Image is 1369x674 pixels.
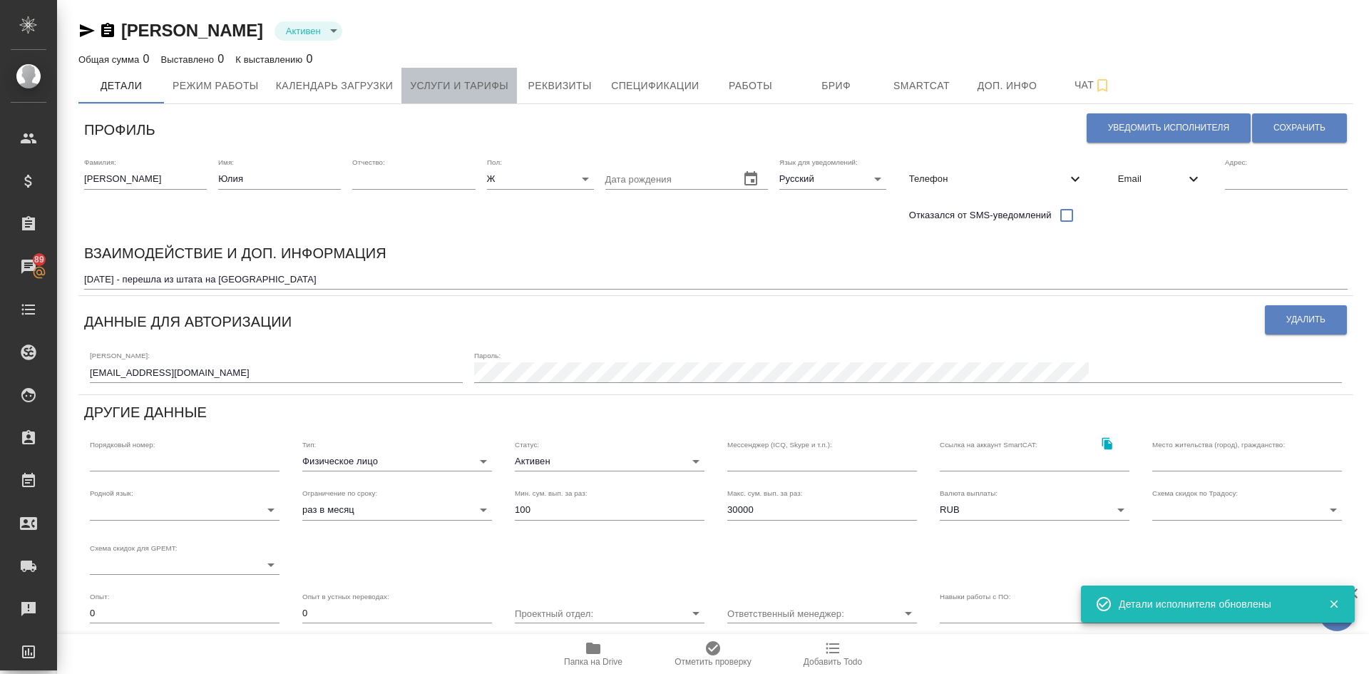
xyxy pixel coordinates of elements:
[1152,441,1285,448] label: Место жительства (город), гражданство:
[779,169,886,189] div: Русский
[1152,490,1238,497] label: Схема скидок по Традосу:
[515,490,588,497] label: Мин. сум. вып. за раз:
[161,54,218,65] p: Выставлено
[1108,122,1229,134] span: Уведомить исполнителя
[888,77,956,95] span: Smartcat
[302,441,316,448] label: Тип:
[78,54,143,65] p: Общая сумма
[564,657,622,667] span: Папка на Drive
[611,77,699,95] span: Спецификации
[121,21,263,40] a: [PERSON_NAME]
[675,657,751,667] span: Отметить проверку
[4,249,53,285] a: 89
[727,490,803,497] label: Макс. сум. вып. за раз:
[653,634,773,674] button: Отметить проверку
[1094,77,1111,94] svg: Подписаться
[302,490,377,497] label: Ограничение по сроку:
[909,208,1052,223] span: Отказался от SMS-уведомлений
[78,51,150,68] div: 0
[727,441,832,448] label: Мессенджер (ICQ, Skype и т.п.):
[78,22,96,39] button: Скопировать ссылку для ЯМессенджера
[804,657,862,667] span: Добавить Todo
[235,51,312,68] div: 0
[410,77,508,95] span: Услуги и тарифы
[90,490,133,497] label: Родной язык:
[686,603,706,623] button: Open
[1107,163,1214,195] div: Email
[1118,172,1185,186] span: Email
[84,310,292,333] h6: Данные для авторизации
[1319,598,1348,611] button: Закрыть
[487,169,594,189] div: Ж
[474,352,501,359] label: Пароль:
[898,163,1095,195] div: Телефон
[161,51,225,68] div: 0
[275,21,342,41] div: Активен
[1059,76,1127,94] span: Чат
[173,77,259,95] span: Режим работы
[973,77,1042,95] span: Доп. инфо
[779,159,858,166] label: Язык для уведомлений:
[487,159,502,166] label: Пол:
[515,451,704,471] div: Активен
[90,352,150,359] label: [PERSON_NAME]:
[773,634,893,674] button: Добавить Todo
[802,77,871,95] span: Бриф
[84,118,155,141] h6: Профиль
[352,159,385,166] label: Отчество:
[1119,597,1307,611] div: Детали исполнителя обновлены
[26,252,53,267] span: 89
[909,172,1067,186] span: Телефон
[1092,429,1122,459] button: Скопировать ссылку
[84,159,116,166] label: Фамилия:
[1252,113,1347,143] button: Сохранить
[1265,305,1347,335] button: Удалить
[1225,159,1247,166] label: Адрес:
[84,401,207,424] h6: Другие данные
[90,441,155,448] label: Порядковый номер:
[235,54,306,65] p: К выставлению
[525,77,594,95] span: Реквизиты
[87,77,155,95] span: Детали
[515,441,539,448] label: Статус:
[90,544,178,551] label: Схема скидок для GPEMT:
[940,490,998,497] label: Валюта выплаты:
[1286,314,1326,326] span: Удалить
[282,25,325,37] button: Активен
[302,500,492,520] div: раз в месяц
[533,634,653,674] button: Папка на Drive
[302,593,389,601] label: Опыт в устных переводах:
[276,77,394,95] span: Календарь загрузки
[302,451,492,471] div: Физическое лицо
[1273,122,1326,134] span: Сохранить
[940,500,1129,520] div: RUB
[1087,113,1251,143] button: Уведомить исполнителя
[717,77,785,95] span: Работы
[898,603,918,623] button: Open
[90,593,110,601] label: Опыт:
[940,593,1011,601] label: Навыки работы с ПО:
[84,242,386,265] h6: Взаимодействие и доп. информация
[940,441,1037,448] label: Ссылка на аккаунт SmartCAT:
[218,159,234,166] label: Имя:
[99,22,116,39] button: Скопировать ссылку
[84,274,1348,285] textarea: [DATE] - перешла из штата на [GEOGRAPHIC_DATA]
